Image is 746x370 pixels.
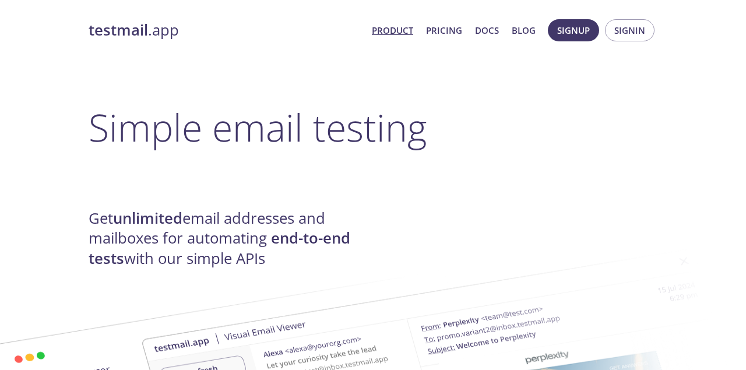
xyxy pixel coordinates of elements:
[113,208,182,228] strong: unlimited
[548,19,599,41] button: Signup
[89,228,350,268] strong: end-to-end tests
[89,105,657,150] h1: Simple email testing
[89,20,148,40] strong: testmail
[372,23,413,38] a: Product
[89,209,373,269] h4: Get email addresses and mailboxes for automating with our simple APIs
[605,19,654,41] button: Signin
[557,23,590,38] span: Signup
[475,23,499,38] a: Docs
[426,23,462,38] a: Pricing
[89,20,363,40] a: testmail.app
[512,23,536,38] a: Blog
[614,23,645,38] span: Signin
